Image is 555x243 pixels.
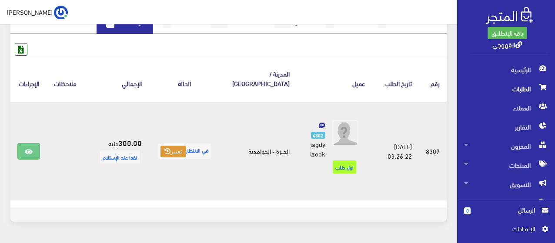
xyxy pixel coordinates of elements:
[457,117,555,136] a: التقارير
[160,146,186,158] button: تغيير
[464,98,548,117] span: العملاء
[7,7,53,17] span: [PERSON_NAME]
[372,56,419,101] th: تاريخ الطلب
[220,56,297,101] th: المدينة / [GEOGRAPHIC_DATA]
[100,150,140,163] span: نقدا عند الإستلام
[464,60,548,79] span: الرئيسية
[47,56,84,101] th: ملاحظات
[457,194,555,213] a: المحتوى
[457,60,555,79] a: الرئيسية
[457,136,555,156] a: المخزون
[54,6,68,20] img: ...
[10,183,43,216] iframe: Drift Widget Chat Controller
[297,56,372,101] th: عميل
[332,120,358,146] img: avatar.png
[464,175,548,194] span: التسويق
[486,7,533,24] img: .
[464,207,471,214] span: 0
[488,27,527,39] a: باقة الإنطلاق
[220,102,297,200] td: الجيزة - الحوامدية
[84,56,149,101] th: اﻹجمالي
[118,137,142,148] strong: 300.00
[149,56,220,101] th: الحالة
[464,205,548,224] a: 0 الرسائل
[464,194,548,213] span: المحتوى
[457,156,555,175] a: المنتجات
[7,5,68,19] a: ... [PERSON_NAME]
[457,79,555,98] a: الطلبات
[464,156,548,175] span: المنتجات
[307,138,325,160] span: magdy elzook
[471,224,535,233] span: اﻹعدادات
[333,160,356,173] span: اول طلب
[478,205,535,215] span: الرسائل
[84,102,149,200] td: جنيه
[492,38,522,50] a: القهوجي
[419,102,447,200] td: 8307
[464,224,548,238] a: اﻹعدادات
[464,79,548,98] span: الطلبات
[10,56,47,101] th: الإجراءات
[419,56,447,101] th: رقم
[464,136,548,156] span: المخزون
[311,120,325,158] a: 4382 magdy elzook
[372,102,419,200] td: [DATE] 03:26:22
[457,98,555,117] a: العملاء
[158,143,211,159] span: في الانتظار
[464,117,548,136] span: التقارير
[311,132,325,139] span: 4382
